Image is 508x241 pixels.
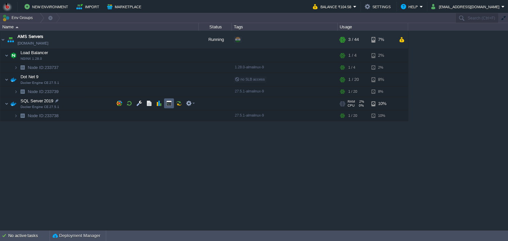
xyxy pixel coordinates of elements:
[9,97,18,110] img: AMDAwAAAACH5BAEAAAAALAAAAAABAAEAAAICRAEAOw==
[235,113,264,117] span: 27.5.1-almalinux-9
[2,2,12,12] img: Bitss Techniques
[199,31,232,49] div: Running
[76,3,101,11] button: Import
[20,98,54,104] span: SQL Server 2019
[28,65,45,70] span: Node ID:
[20,50,49,55] a: Load BalancerNGINX 1.28.0
[357,104,364,108] span: 0%
[235,65,264,69] span: 1.28.0-almalinux-9
[348,49,357,62] div: 1 / 4
[20,74,39,79] a: Dot Net 9Docker Engine CE 27.5.1
[18,86,27,97] img: AMDAwAAAACH5BAEAAAAALAAAAAABAAEAAAICRAEAOw==
[20,50,49,55] span: Load Balancer
[431,3,501,11] button: [EMAIL_ADDRESS][DOMAIN_NAME]
[20,74,39,80] span: Dot Net 9
[27,65,60,70] a: Node ID:233737
[371,111,393,121] div: 10%
[338,23,408,31] div: Usage
[365,3,393,11] button: Settings
[14,86,18,97] img: AMDAwAAAACH5BAEAAAAALAAAAAABAAEAAAICRAEAOw==
[53,232,100,239] button: Deployment Manager
[28,113,45,118] span: Node ID:
[348,73,359,86] div: 1 / 20
[18,111,27,121] img: AMDAwAAAACH5BAEAAAAALAAAAAABAAEAAAICRAEAOw==
[348,62,355,73] div: 1 / 4
[371,73,393,86] div: 8%
[235,89,264,93] span: 27.5.1-almalinux-9
[348,111,357,121] div: 1 / 20
[371,62,393,73] div: 2%
[27,89,60,94] a: Node ID:233739
[107,3,143,11] button: Marketplace
[9,49,18,62] img: AMDAwAAAACH5BAEAAAAALAAAAAABAAEAAAICRAEAOw==
[27,113,60,119] span: 233738
[8,230,50,241] div: No active tasks
[1,23,198,31] div: Name
[24,3,70,11] button: New Environment
[401,3,420,11] button: Help
[371,97,393,110] div: 10%
[348,104,355,108] span: CPU
[20,98,54,103] a: SQL Server 2019Docker Engine CE 27.5.1
[18,62,27,73] img: AMDAwAAAACH5BAEAAAAALAAAAAABAAEAAAICRAEAOw==
[358,100,364,104] span: 2%
[21,57,42,61] span: NGINX 1.28.0
[0,31,6,49] img: AMDAwAAAACH5BAEAAAAALAAAAAABAAEAAAICRAEAOw==
[5,97,9,110] img: AMDAwAAAACH5BAEAAAAALAAAAAABAAEAAAICRAEAOw==
[14,62,18,73] img: AMDAwAAAACH5BAEAAAAALAAAAAABAAEAAAICRAEAOw==
[9,73,18,86] img: AMDAwAAAACH5BAEAAAAALAAAAAABAAEAAAICRAEAOw==
[18,40,48,47] a: [DOMAIN_NAME]
[371,86,393,97] div: 8%
[27,65,60,70] span: 233737
[18,33,43,40] a: AMS Servers
[348,100,355,104] span: RAM
[371,31,393,49] div: 7%
[21,105,59,109] span: Docker Engine CE 27.5.1
[313,3,353,11] button: Balance ₹104.58
[5,73,9,86] img: AMDAwAAAACH5BAEAAAAALAAAAAABAAEAAAICRAEAOw==
[21,81,59,85] span: Docker Engine CE 27.5.1
[2,13,35,22] button: Env Groups
[16,26,19,28] img: AMDAwAAAACH5BAEAAAAALAAAAAABAAEAAAICRAEAOw==
[6,31,15,49] img: AMDAwAAAACH5BAEAAAAALAAAAAABAAEAAAICRAEAOw==
[199,23,232,31] div: Status
[5,49,9,62] img: AMDAwAAAACH5BAEAAAAALAAAAAABAAEAAAICRAEAOw==
[28,89,45,94] span: Node ID:
[348,31,359,49] div: 3 / 44
[348,86,357,97] div: 1 / 20
[27,113,60,119] a: Node ID:233738
[371,49,393,62] div: 2%
[235,77,265,81] span: no SLB access
[232,23,337,31] div: Tags
[27,89,60,94] span: 233739
[14,111,18,121] img: AMDAwAAAACH5BAEAAAAALAAAAAABAAEAAAICRAEAOw==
